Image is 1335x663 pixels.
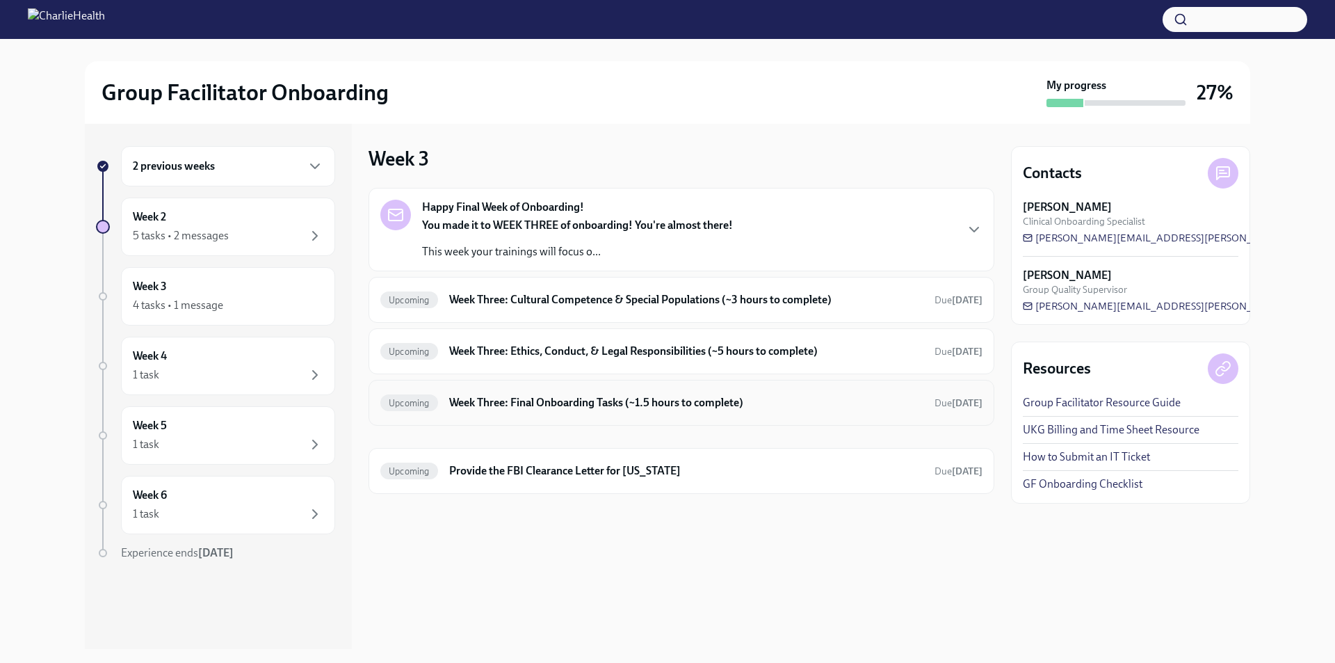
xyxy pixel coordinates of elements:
[934,345,982,358] span: September 29th, 2025 10:00
[449,344,923,359] h6: Week Three: Ethics, Conduct, & Legal Responsibilities (~5 hours to complete)
[133,506,159,522] div: 1 task
[422,200,584,215] strong: Happy Final Week of Onboarding!
[934,397,982,410] span: September 27th, 2025 10:00
[96,267,335,326] a: Week 34 tasks • 1 message
[380,466,438,477] span: Upcoming
[133,209,166,225] h6: Week 2
[133,228,229,243] div: 5 tasks • 2 messages
[133,298,223,313] div: 4 tasks • 1 message
[380,295,438,305] span: Upcoming
[380,460,982,482] a: UpcomingProvide the FBI Clearance Letter for [US_STATE]Due[DATE]
[422,244,733,259] p: This week your trainings will focus o...
[1023,449,1150,465] a: How to Submit an IT Ticket
[133,159,215,174] h6: 2 previous weeks
[1023,477,1142,492] a: GF Onboarding Checklist
[380,289,982,311] a: UpcomingWeek Three: Cultural Competence & Special Populations (~3 hours to complete)Due[DATE]
[934,397,982,409] span: Due
[1046,78,1106,93] strong: My progress
[96,406,335,465] a: Week 51 task
[380,392,982,414] a: UpcomingWeek Three: Final Onboarding Tasks (~1.5 hours to complete)Due[DATE]
[369,146,429,171] h3: Week 3
[28,8,105,31] img: CharlieHealth
[380,340,982,362] a: UpcomingWeek Three: Ethics, Conduct, & Legal Responsibilities (~5 hours to complete)Due[DATE]
[1023,358,1091,379] h4: Resources
[96,337,335,395] a: Week 41 task
[1023,422,1199,438] a: UKG Billing and Time Sheet Resource
[449,463,923,479] h6: Provide the FBI Clearance Letter for [US_STATE]
[934,294,982,306] span: Due
[952,465,982,477] strong: [DATE]
[1023,215,1145,228] span: Clinical Onboarding Specialist
[133,367,159,383] div: 1 task
[952,294,982,306] strong: [DATE]
[102,79,389,106] h2: Group Facilitator Onboarding
[121,146,335,186] div: 2 previous weeks
[934,465,982,478] span: October 14th, 2025 10:00
[422,218,733,232] strong: You made it to WEEK THREE of onboarding! You're almost there!
[133,418,167,433] h6: Week 5
[449,292,923,307] h6: Week Three: Cultural Competence & Special Populations (~3 hours to complete)
[133,488,167,503] h6: Week 6
[1023,163,1082,184] h4: Contacts
[133,279,167,294] h6: Week 3
[1023,395,1181,410] a: Group Facilitator Resource Guide
[96,198,335,256] a: Week 25 tasks • 2 messages
[121,546,234,559] span: Experience ends
[449,395,923,410] h6: Week Three: Final Onboarding Tasks (~1.5 hours to complete)
[934,294,982,307] span: September 29th, 2025 10:00
[133,349,167,364] h6: Week 4
[1023,268,1112,283] strong: [PERSON_NAME]
[380,398,438,408] span: Upcoming
[96,476,335,534] a: Week 61 task
[952,397,982,409] strong: [DATE]
[934,346,982,358] span: Due
[1197,80,1233,105] h3: 27%
[952,346,982,358] strong: [DATE]
[1023,200,1112,215] strong: [PERSON_NAME]
[198,546,234,559] strong: [DATE]
[133,437,159,452] div: 1 task
[1023,283,1127,296] span: Group Quality Supervisor
[934,465,982,477] span: Due
[380,346,438,357] span: Upcoming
